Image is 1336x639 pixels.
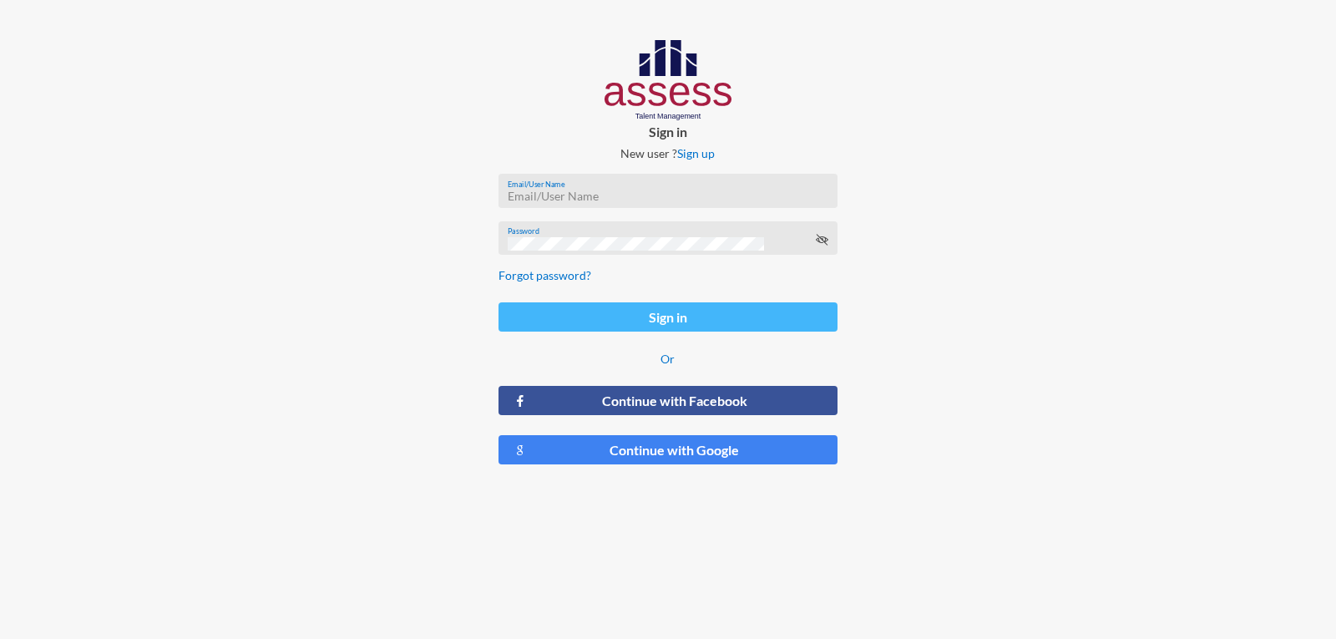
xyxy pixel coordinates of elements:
button: Continue with Facebook [498,386,837,415]
input: Email/User Name [508,190,828,203]
button: Sign in [498,302,837,332]
img: AssessLogoo.svg [605,40,732,120]
a: Sign up [677,146,715,160]
p: New user ? [485,146,850,160]
a: Forgot password? [498,268,591,282]
button: Continue with Google [498,435,837,464]
p: Sign in [485,124,850,139]
p: Or [498,352,837,366]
